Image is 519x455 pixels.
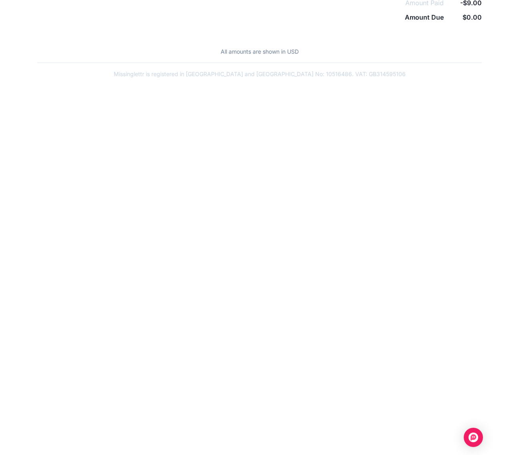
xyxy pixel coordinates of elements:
b: $0.00 [463,13,482,21]
p: All amounts are shown in USD [37,47,482,56]
div: Open Intercom Messenger [464,428,483,447]
p: Missinglettr is registered in [GEOGRAPHIC_DATA] and [GEOGRAPHIC_DATA] No: 10516486. VAT: GB314595106 [37,69,482,79]
b: Amount Due [405,13,444,21]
